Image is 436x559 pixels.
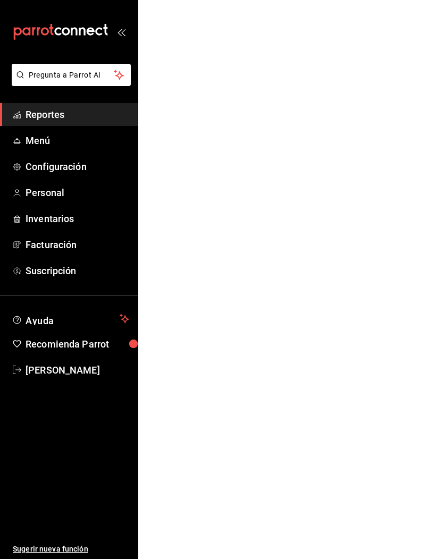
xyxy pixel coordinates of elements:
[26,159,129,174] span: Configuración
[26,363,129,377] span: [PERSON_NAME]
[26,264,129,278] span: Suscripción
[7,77,131,88] a: Pregunta a Parrot AI
[29,70,114,81] span: Pregunta a Parrot AI
[26,312,115,325] span: Ayuda
[26,107,129,122] span: Reportes
[13,544,129,555] span: Sugerir nueva función
[117,28,125,36] button: open_drawer_menu
[26,211,129,226] span: Inventarios
[26,185,129,200] span: Personal
[26,238,129,252] span: Facturación
[26,133,129,148] span: Menú
[12,64,131,86] button: Pregunta a Parrot AI
[26,337,129,351] span: Recomienda Parrot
